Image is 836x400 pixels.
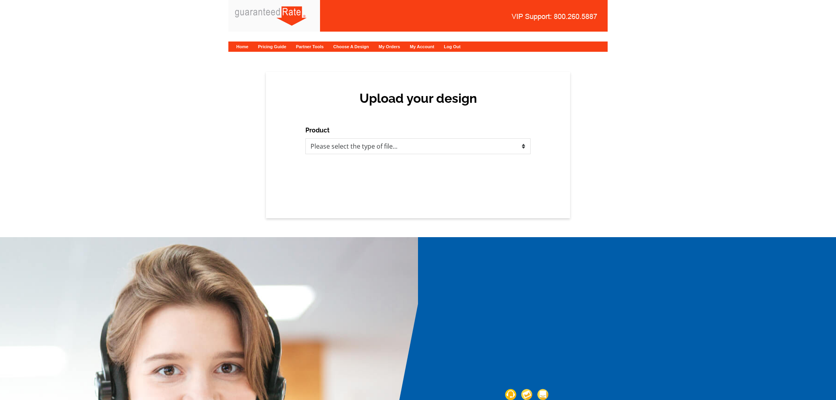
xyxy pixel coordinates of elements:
[333,44,369,49] a: Choose A Design
[296,44,324,49] a: Partner Tools
[505,389,516,400] img: support-img-1.png
[305,126,330,135] label: Product
[410,44,434,49] a: My Account
[444,44,461,49] a: Log Out
[313,91,523,106] h2: Upload your design
[258,44,286,49] a: Pricing Guide
[537,389,548,400] img: support-img-3_1.png
[378,44,400,49] a: My Orders
[236,44,249,49] a: Home
[521,389,532,400] img: support-img-2.png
